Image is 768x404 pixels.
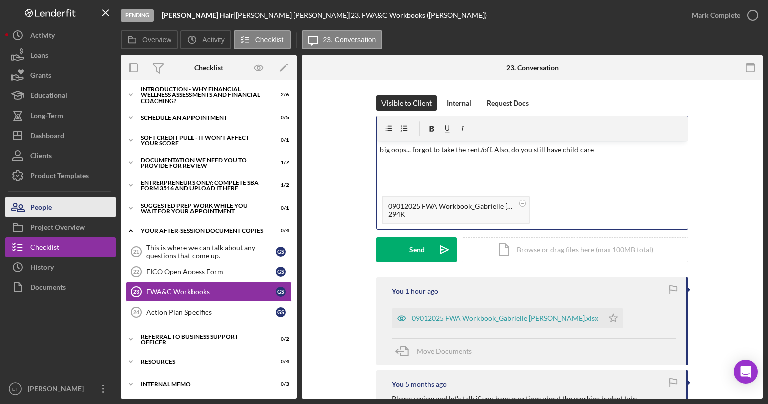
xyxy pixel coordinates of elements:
[392,380,404,388] div: You
[271,381,289,387] div: 0 / 3
[126,242,292,262] a: 21This is where we can talk about any questions that come up.GS
[30,45,48,68] div: Loans
[276,267,286,277] div: G S
[692,5,740,25] div: Mark Complete
[234,30,291,49] button: Checklist
[381,95,432,111] div: Visible to Client
[380,144,685,155] p: big oops... forgot to take the rent/off. Also, do you still have child care
[392,287,404,295] div: You
[271,228,289,234] div: 0 / 4
[121,9,154,22] div: Pending
[388,210,514,218] div: 294K
[276,247,286,257] div: G S
[417,347,472,355] span: Move Documents
[412,314,598,322] div: 09012025 FWA Workbook_Gabrielle [PERSON_NAME].xlsx
[5,379,116,399] button: ET[PERSON_NAME]
[5,146,116,166] button: Clients
[409,237,425,262] div: Send
[5,217,116,237] button: Project Overview
[146,244,276,260] div: This is where we can talk about any questions that come up.
[5,106,116,126] button: Long-Term
[133,269,139,275] tspan: 22
[482,95,534,111] button: Request Docs
[141,203,264,214] div: Suggested Prep Work While You Wait For Your Appointment
[30,237,59,260] div: Checklist
[30,146,52,168] div: Clients
[323,36,376,44] label: 23. Conversation
[162,11,234,19] b: [PERSON_NAME] Hair
[302,30,383,49] button: 23. Conversation
[271,336,289,342] div: 0 / 2
[30,277,66,300] div: Documents
[271,205,289,211] div: 0 / 1
[126,302,292,322] a: 24Action Plan SpecificsGS
[271,92,289,98] div: 2 / 6
[392,308,623,328] button: 09012025 FWA Workbook_Gabrielle [PERSON_NAME].xlsx
[392,339,482,364] button: Move Documents
[30,217,85,240] div: Project Overview
[5,126,116,146] button: Dashboard
[388,202,514,210] div: 09012025 FWA Workbook_Gabrielle [PERSON_NAME].xlsx
[271,359,289,365] div: 0 / 4
[141,228,264,234] div: Your After-Session Document Copies
[5,166,116,186] button: Product Templates
[162,11,236,19] div: |
[5,65,116,85] button: Grants
[141,157,264,169] div: Documentation We Need You To Provide For Review
[271,115,289,121] div: 0 / 5
[30,197,52,220] div: People
[133,289,139,295] tspan: 23
[12,386,18,392] text: ET
[126,262,292,282] a: 22FICO Open Access FormGS
[30,126,64,148] div: Dashboard
[180,30,231,49] button: Activity
[5,45,116,65] button: Loans
[25,379,90,401] div: [PERSON_NAME]
[30,257,54,280] div: History
[133,309,140,315] tspan: 24
[682,5,763,25] button: Mark Complete
[121,30,178,49] button: Overview
[734,360,758,384] div: Open Intercom Messenger
[5,237,116,257] button: Checklist
[194,64,223,72] div: Checklist
[5,85,116,106] button: Educational
[141,180,264,191] div: Entrerpreneurs Only: Complete SBA Form 3516 and Upload it Here
[271,182,289,188] div: 1 / 2
[376,237,457,262] button: Send
[30,106,63,128] div: Long-Term
[146,308,276,316] div: Action Plan Specifics
[405,287,438,295] time: 2025-09-02 18:59
[142,36,171,44] label: Overview
[133,249,139,255] tspan: 21
[276,287,286,297] div: G S
[202,36,224,44] label: Activity
[141,359,264,365] div: Resources
[30,65,51,88] div: Grants
[146,288,276,296] div: FWA&C Workbooks
[5,277,116,297] button: Documents
[405,380,447,388] time: 2025-04-16 01:33
[126,282,292,302] a: 23FWA&C WorkbooksGS
[5,25,116,45] button: Activity
[442,95,476,111] button: Internal
[5,197,116,217] button: People
[236,11,351,19] div: [PERSON_NAME] [PERSON_NAME] |
[30,25,55,48] div: Activity
[271,160,289,166] div: 1 / 7
[487,95,529,111] div: Request Docs
[30,85,67,108] div: Educational
[255,36,284,44] label: Checklist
